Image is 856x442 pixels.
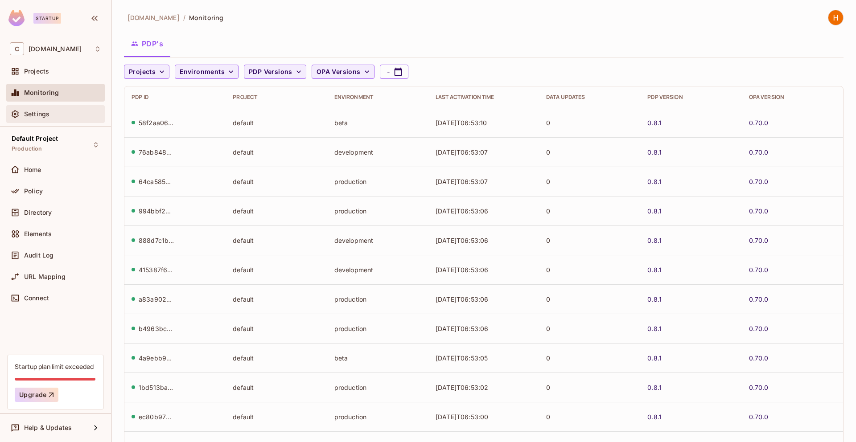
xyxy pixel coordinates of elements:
a: 0.8.1 [647,236,662,245]
td: production [327,402,428,431]
td: [DATE]T06:53:02 [428,372,539,402]
div: Startup plan limit exceeded [15,362,94,371]
div: PDP ID [132,94,218,101]
td: development [327,255,428,284]
div: 76ab8486-c0f8-4653-a513-daf813a1bedf [139,148,174,156]
div: OPA Version [749,94,836,101]
span: Audit Log [24,252,53,259]
td: default [226,255,327,284]
span: Elements [24,230,52,237]
span: URL Mapping [24,273,66,280]
div: 888d7c1b-7a86-4041-928a-839dfeaa841b [139,236,174,245]
a: 0.70.0 [749,266,769,274]
td: [DATE]T06:53:10 [428,108,539,137]
button: PDP Versions [244,65,306,79]
td: default [226,343,327,372]
td: [DATE]T06:53:06 [428,225,539,255]
td: default [226,284,327,314]
div: 64ca5853-d0c0-4ebe-a973-0cfb9bcec014 [139,177,174,186]
td: [DATE]T06:53:06 [428,284,539,314]
span: Production [12,145,42,152]
td: production [327,284,428,314]
span: Home [24,166,41,173]
div: 58f2aa06-228d-4e34-ac45-9edcaaaea05f [139,119,174,127]
td: production [327,167,428,196]
td: development [327,137,428,167]
td: default [226,167,327,196]
div: ec80b979-d71a-47bf-be60-0f0a70e29ea4 [139,413,174,421]
span: Projects [129,66,156,78]
div: Last Activation Time [436,94,532,101]
img: Hayk Muradyan [828,10,843,25]
div: Startup [33,13,61,24]
span: Connect [24,295,49,302]
a: 0.70.0 [749,354,769,362]
td: default [226,402,327,431]
span: OPA Versions [317,66,361,78]
a: 0.8.1 [647,207,662,215]
span: Settings [24,110,49,118]
a: 0.70.0 [749,177,769,186]
span: Projects [24,68,49,75]
div: b4963bc9-a219-46df-9f3b-6687648b3531 [139,324,174,333]
td: beta [327,108,428,137]
td: default [226,225,327,255]
td: [DATE]T06:53:06 [428,196,539,225]
div: Data Updates [546,94,633,101]
div: a83a9026-189d-4f55-b395-373e1f232794 [139,295,174,303]
button: Environments [175,65,239,79]
td: production [327,196,428,225]
div: Environment [334,94,421,101]
a: 0.70.0 [749,413,769,421]
td: [DATE]T06:53:07 [428,137,539,167]
td: default [226,372,327,402]
td: development [327,225,428,255]
td: 0 [539,255,640,284]
button: PDP's [124,33,170,55]
td: 0 [539,372,640,402]
span: Workspace: chalkboard.io [29,45,82,53]
button: OPA Versions [312,65,374,79]
td: default [226,314,327,343]
span: PDP Versions [249,66,292,78]
a: 0.8.1 [647,324,662,333]
div: 1bd513ba-be19-47b6-bcf2-6549ce15a80d [139,383,174,392]
a: 0.70.0 [749,119,769,127]
td: 0 [539,343,640,372]
span: Monitoring [189,13,223,22]
td: 0 [539,108,640,137]
span: Monitoring [24,89,59,96]
td: 0 [539,314,640,343]
td: [DATE]T06:53:00 [428,402,539,431]
td: 0 [539,167,640,196]
td: default [226,196,327,225]
span: C [10,42,24,55]
td: 0 [539,225,640,255]
div: 4a9ebb95-3eed-4b9e-8229-53b3aca9af21 [139,354,174,362]
button: - [380,65,408,79]
a: 0.70.0 [749,295,769,303]
span: Help & Updates [24,424,72,431]
td: default [226,137,327,167]
a: 0.8.1 [647,266,662,274]
button: Upgrade [15,388,58,402]
img: SReyMgAAAABJRU5ErkJggg== [8,10,25,26]
a: 0.8.1 [647,177,662,186]
td: 0 [539,137,640,167]
a: 0.8.1 [647,119,662,127]
a: 0.8.1 [647,413,662,421]
td: beta [327,343,428,372]
a: 0.70.0 [749,383,769,392]
a: 0.70.0 [749,236,769,245]
div: Project [233,94,320,101]
a: 0.70.0 [749,207,769,215]
a: 0.8.1 [647,148,662,156]
td: 0 [539,402,640,431]
div: 994bbf2a-789b-49f2-9191-420f289bc300 [139,207,174,215]
td: [DATE]T06:53:05 [428,343,539,372]
td: production [327,372,428,402]
td: 0 [539,196,640,225]
span: Directory [24,209,52,216]
span: Default Project [12,135,58,142]
span: the active workspace [128,13,180,22]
